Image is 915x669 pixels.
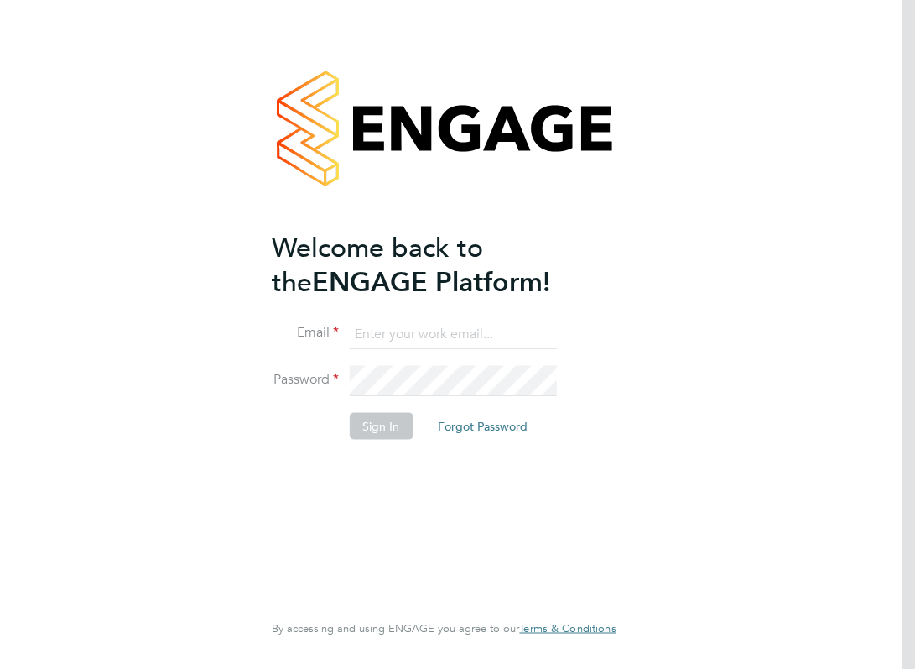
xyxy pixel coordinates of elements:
label: Email [272,324,339,342]
h2: ENGAGE Platform! [272,230,599,299]
a: Terms & Conditions [519,622,616,635]
label: Password [272,371,339,389]
input: Enter your work email... [349,319,556,349]
span: Terms & Conditions [519,621,616,635]
span: Welcome back to the [272,231,483,298]
span: By accessing and using ENGAGE you agree to our [272,621,616,635]
button: Forgot Password [424,413,541,440]
button: Sign In [349,413,413,440]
